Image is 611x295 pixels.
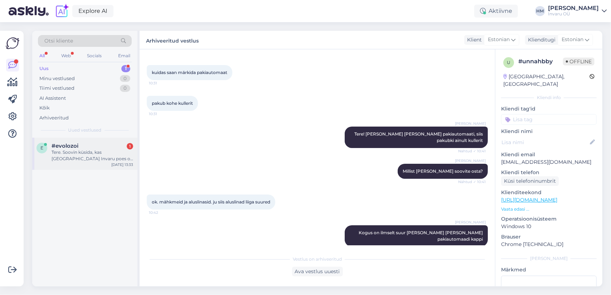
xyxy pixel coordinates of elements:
a: Explore AI [72,5,113,17]
div: HM [535,6,545,16]
div: 1 [121,65,130,72]
span: Kogus on ilmselt suur [PERSON_NAME] [PERSON_NAME] pakiautomaadi kappi [359,230,484,242]
div: Tere. Soovin küsida, kas [GEOGRAPHIC_DATA] Invaru poes on olemas selline teie veebilehel olev põl... [52,149,133,162]
img: Askly Logo [6,36,19,50]
p: Brauser [501,233,597,241]
p: Chrome [TECHNICAL_ID] [501,241,597,248]
span: Tere! [PERSON_NAME] [PERSON_NAME] pakiautomaati, siis pakubki ainult kullerit [354,131,484,143]
span: Nähtud ✓ 10:41 [458,148,486,154]
span: [PERSON_NAME] [455,121,486,126]
div: # unnahbby [518,57,563,66]
div: [DATE] 13:33 [111,162,133,167]
span: u [507,60,510,65]
div: Tiimi vestlused [39,85,74,92]
span: Nähtud ✓ 10:41 [458,179,486,185]
p: Märkmed [501,266,597,274]
span: 10:42 [149,210,176,215]
span: ok. mähkmeid ja aluslinasid. ju siis aluslinad liiga suured [152,199,270,205]
div: Minu vestlused [39,75,75,82]
div: Aktiivne [474,5,518,18]
div: 0 [120,85,130,92]
span: Estonian [488,36,510,44]
div: 0 [120,75,130,82]
p: Klienditeekond [501,189,597,196]
div: [PERSON_NAME] [501,255,597,262]
img: explore-ai [54,4,69,19]
div: [GEOGRAPHIC_DATA], [GEOGRAPHIC_DATA] [503,73,590,88]
span: Millist [PERSON_NAME] soovite osta? [403,168,483,174]
div: [PERSON_NAME] [548,5,599,11]
div: Klient [464,36,482,44]
span: [PERSON_NAME] [455,220,486,225]
span: pakub kohe kullerit [152,100,193,106]
div: Socials [86,51,103,60]
a: [PERSON_NAME]Invaru OÜ [548,5,607,17]
div: Ava vestlus uuesti [292,267,343,276]
p: Kliendi telefon [501,169,597,176]
div: Arhiveeritud [39,114,69,122]
input: Lisa nimi [501,138,588,146]
span: #evolozoi [52,143,78,149]
p: Operatsioonisüsteem [501,215,597,223]
div: AI Assistent [39,95,66,102]
div: Invaru OÜ [548,11,599,17]
span: kuidas saan märkida pakiautomaat [152,70,227,75]
span: [PERSON_NAME] [455,158,486,163]
p: Vaata edasi ... [501,206,597,212]
p: Kliendi tag'id [501,105,597,113]
span: Otsi kliente [44,37,73,45]
span: Offline [563,58,595,65]
p: Kliendi nimi [501,128,597,135]
p: Windows 10 [501,223,597,230]
div: Web [60,51,72,60]
div: Email [117,51,132,60]
div: Uus [39,65,49,72]
div: 1 [127,143,133,149]
p: [EMAIL_ADDRESS][DOMAIN_NAME] [501,158,597,166]
span: Vestlus on arhiveeritud [293,256,342,262]
label: Arhiveeritud vestlus [146,35,199,45]
p: Kliendi email [501,151,597,158]
div: Kõik [39,104,50,112]
span: 10:31 [149,80,176,86]
span: Uued vestlused [68,127,102,133]
div: Kliendi info [501,94,597,101]
div: Küsi telefoninumbrit [501,176,559,186]
span: Estonian [562,36,583,44]
div: Klienditugi [525,36,556,44]
a: [URL][DOMAIN_NAME] [501,197,557,203]
div: All [38,51,46,60]
span: 10:31 [149,111,176,117]
span: e [40,145,43,151]
input: Lisa tag [501,114,597,125]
